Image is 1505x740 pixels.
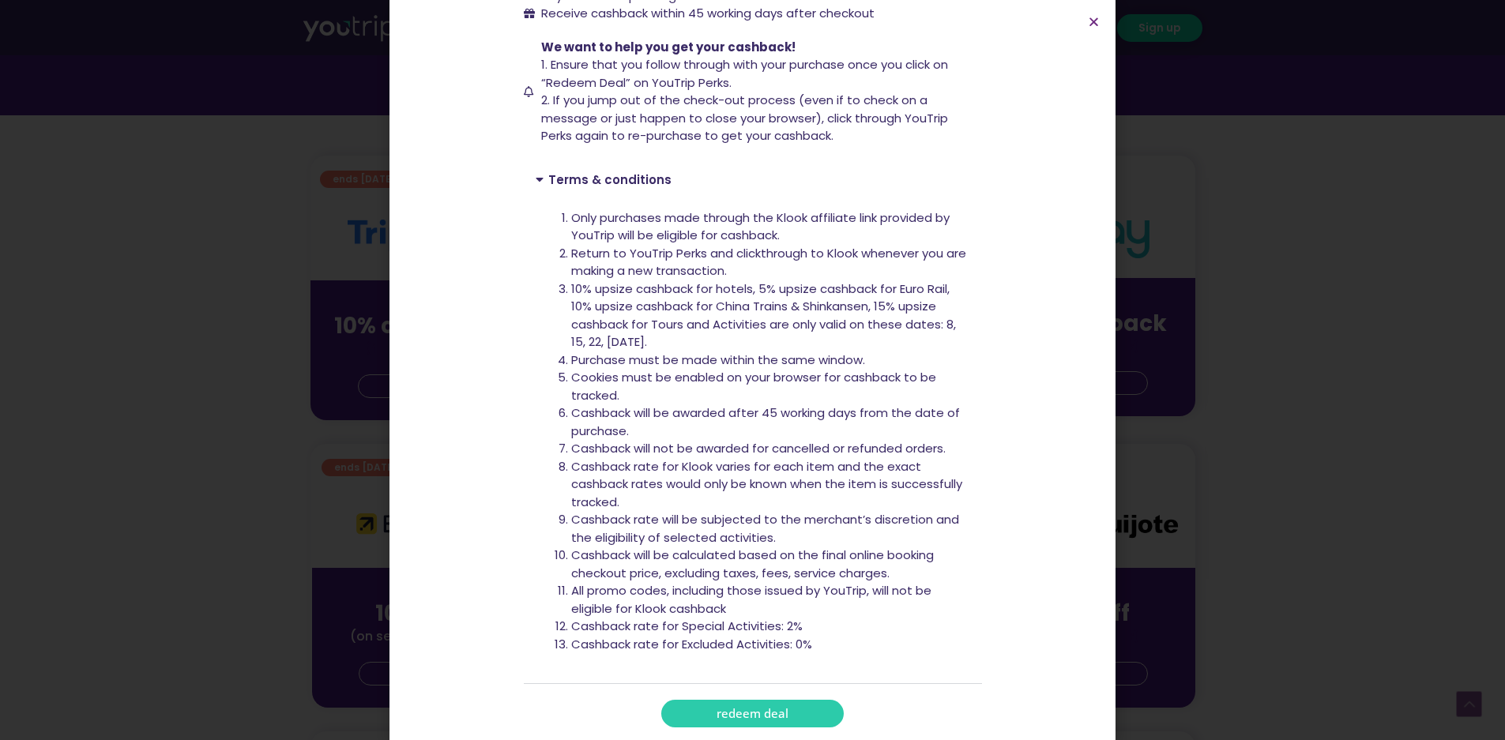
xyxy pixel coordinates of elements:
li: Only purchases made through the Klook affiliate link provided by YouTrip will be eligible for cas... [571,209,970,245]
span: 2. If you jump out of the check-out process (even if to check on a message or just happen to clos... [541,92,948,144]
li: Cashback will be calculated based on the final online booking checkout price, excluding taxes, fe... [571,547,970,582]
span: 1. Ensure that you follow through with your purchase once you click on “Redeem Deal” on YouTrip P... [541,56,948,91]
span: We want to help you get your cashback! [541,39,796,55]
div: Terms & conditions [524,197,982,684]
span: All promo codes, including those issued by YouTrip, will not be eligible for Klook cashback [571,582,931,617]
li: Cookies must be enabled on your browser for cashback to be tracked. [571,369,970,404]
li: Purchase must be made within the same window. [571,351,970,370]
li: Cashback rate for Special Activities: 2% [571,618,970,636]
span: 10% upsize cashback for hotels, 5% upsize cashback for Euro Rail, 10% upsize cashback for China T... [571,280,956,351]
li: Cashback rate for Excluded Activities: 0% [571,636,970,654]
div: Terms & conditions [524,161,982,197]
span: Receive cashback within 45 working days after checkout [537,5,875,23]
a: redeem deal [661,700,844,727]
span: redeem deal [717,708,788,719]
li: Cashback will not be awarded for cancelled or refunded orders. [571,440,970,458]
a: Terms & conditions [548,171,672,188]
li: Cashback rate for Klook varies for each item and the exact cashback rates would only be known whe... [571,458,970,512]
li: Cashback rate will be subjected to the merchant’s discretion and the eligibility of selected acti... [571,511,970,547]
li: Cashback will be awarded after 45 working days from the date of purchase. [571,404,970,440]
a: Close [1088,16,1100,28]
li: Return to YouTrip Perks and clickthrough to Klook whenever you are making a new transaction. [571,245,970,280]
